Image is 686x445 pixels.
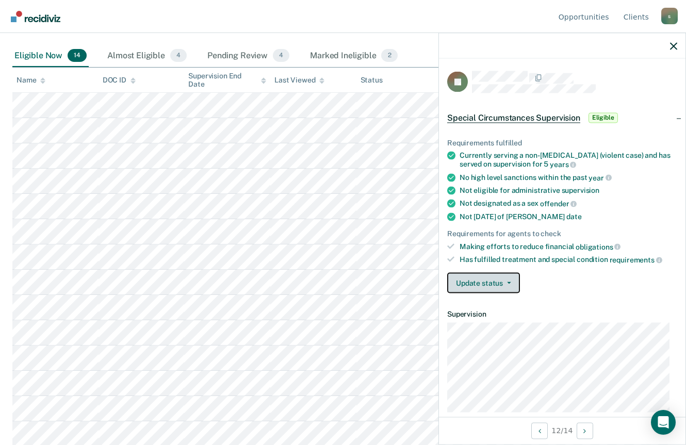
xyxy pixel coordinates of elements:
[103,76,136,85] div: DOC ID
[12,45,89,68] div: Eligible Now
[460,242,677,251] div: Making efforts to reduce financial
[274,76,324,85] div: Last Viewed
[589,173,611,182] span: year
[308,45,400,68] div: Marked Ineligible
[460,212,677,221] div: Not [DATE] of [PERSON_NAME]
[540,200,577,208] span: offender
[439,101,685,134] div: Special Circumstances SupervisionEligible
[273,49,289,62] span: 4
[17,76,45,85] div: Name
[11,11,60,22] img: Recidiviz
[381,49,397,62] span: 2
[447,272,520,293] button: Update status
[188,72,266,89] div: Supervision End Date
[105,45,189,68] div: Almost Eligible
[447,112,580,123] span: Special Circumstances Supervision
[562,186,599,194] span: supervision
[566,212,581,220] span: date
[589,112,618,123] span: Eligible
[460,173,677,182] div: No high level sanctions within the past
[361,76,383,85] div: Status
[447,309,677,318] dt: Supervision
[550,160,576,168] span: years
[460,186,677,195] div: Not eligible for administrative
[205,45,291,68] div: Pending Review
[661,8,678,24] div: s
[651,410,676,435] div: Open Intercom Messenger
[576,242,620,251] span: obligations
[447,138,677,147] div: Requirements fulfilled
[610,256,662,264] span: requirements
[531,422,548,439] button: Previous Opportunity
[68,49,87,62] span: 14
[460,199,677,208] div: Not designated as a sex
[661,8,678,24] button: Profile dropdown button
[460,255,677,265] div: Has fulfilled treatment and special condition
[170,49,187,62] span: 4
[460,151,677,169] div: Currently serving a non-[MEDICAL_DATA] (violent case) and has served on supervision for 5
[447,229,677,238] div: Requirements for agents to check
[439,417,685,444] div: 12 / 14
[577,422,593,439] button: Next Opportunity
